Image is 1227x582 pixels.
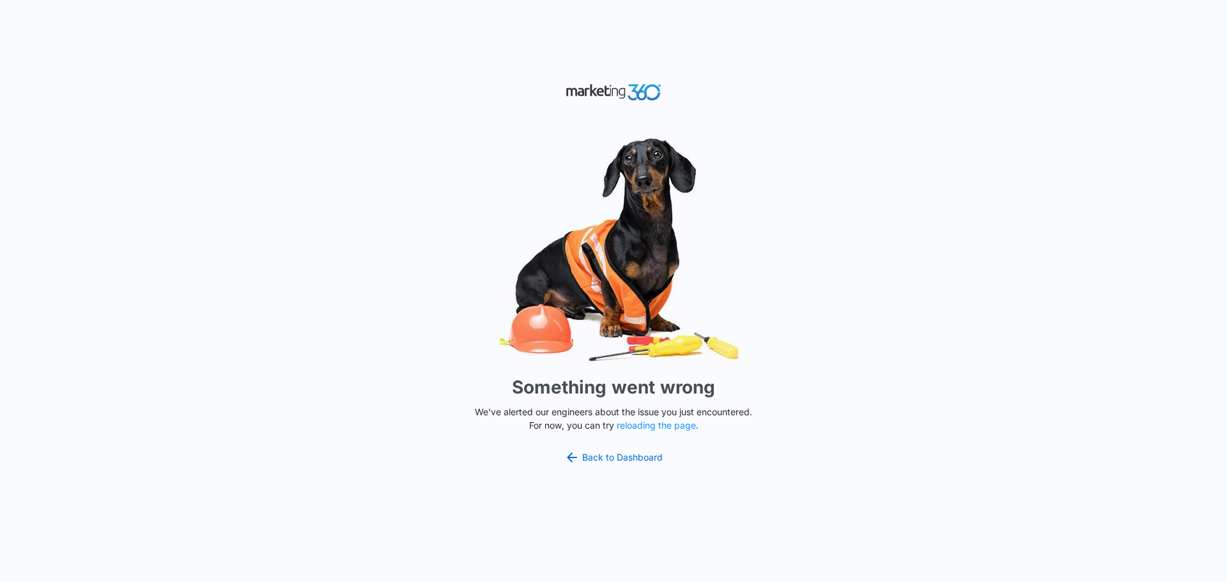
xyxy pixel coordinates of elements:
[617,420,696,431] button: reloading the page
[566,81,661,103] img: Marketing 360 Logo
[512,374,715,401] h1: Something went wrong
[422,130,805,369] img: Sad Dog
[564,450,663,465] a: Back to Dashboard
[470,405,757,432] p: We've alerted our engineers about the issue you just encountered. For now, you can try .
